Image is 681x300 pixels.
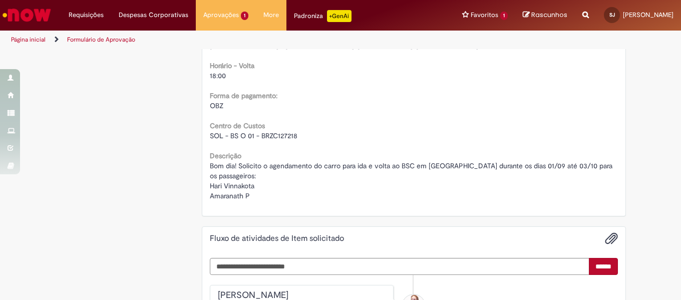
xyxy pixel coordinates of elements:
span: More [263,10,279,20]
button: Adicionar anexos [605,232,618,245]
ul: Trilhas de página [8,31,447,49]
img: ServiceNow [1,5,53,25]
h2: Fluxo de atividades de Item solicitado Histórico de tíquete [210,234,344,243]
span: 1 [241,12,248,20]
span: 1 [500,12,508,20]
b: Horário - Volta [210,61,254,70]
a: Formulário de Aprovação [67,36,135,44]
a: Rascunhos [523,11,567,20]
div: Padroniza [294,10,352,22]
b: Descrição [210,151,241,160]
a: Página inicial [11,36,46,44]
span: Favoritos [471,10,498,20]
span: OBZ [210,101,223,110]
span: SJ [609,12,615,18]
span: Despesas Corporativas [119,10,188,20]
b: Centro de Custos [210,121,265,130]
span: [PERSON_NAME] [623,11,673,19]
b: Forma de pagamento: [210,91,277,100]
textarea: Digite sua mensagem aqui... [210,258,590,275]
span: Rascunhos [531,10,567,20]
span: Bom dia! Solicito o agendamento do carro para ida e volta ao BSC em [GEOGRAPHIC_DATA] durante os ... [210,161,614,200]
span: Requisições [69,10,104,20]
span: 18:00 [210,71,226,80]
span: Aprovações [203,10,239,20]
span: SOL - BS O 01 - BRZC127218 [210,131,297,140]
p: +GenAi [327,10,352,22]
